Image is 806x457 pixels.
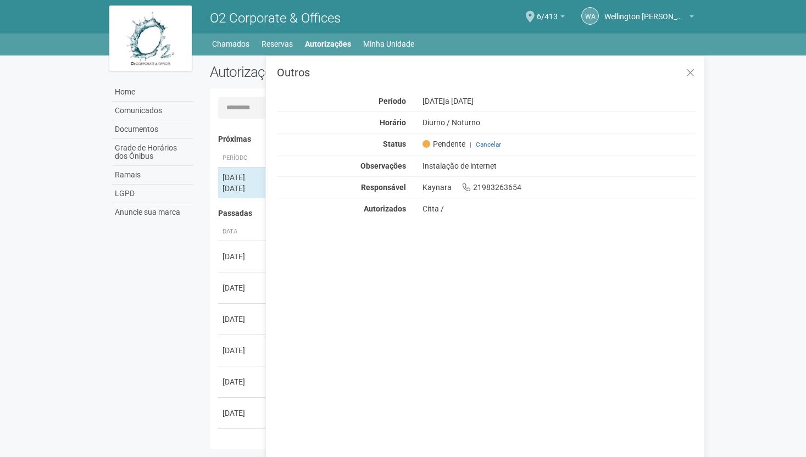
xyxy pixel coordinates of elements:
strong: Horário [380,118,406,127]
span: | [470,141,471,148]
a: Ramais [112,166,193,185]
span: a [DATE] [445,97,474,105]
a: Grade de Horários dos Ônibus [112,139,193,166]
strong: Autorizados [364,204,406,213]
div: [DATE] [223,251,263,262]
div: [DATE] [223,183,263,194]
div: [DATE] [223,408,263,419]
div: [DATE] [223,172,263,183]
a: Comunicados [112,102,193,120]
div: Instalação de internet [414,161,705,171]
th: Período [218,149,268,168]
a: Cancelar [476,141,501,148]
a: LGPD [112,185,193,203]
div: Kaynara 21983263654 [414,182,705,192]
img: logo.jpg [109,5,192,71]
span: 6/413 [537,2,558,21]
div: [DATE] [223,282,263,293]
a: Minha Unidade [363,36,414,52]
a: Chamados [212,36,249,52]
span: Wellington Araujo dos Santos [604,2,687,21]
strong: Observações [360,161,406,170]
a: Anuncie sua marca [112,203,193,221]
div: [DATE] [414,96,705,106]
strong: Responsável [361,183,406,192]
a: Documentos [112,120,193,139]
div: Diurno / Noturno [414,118,705,127]
a: Wellington [PERSON_NAME] dos [PERSON_NAME] [604,14,694,23]
strong: Período [379,97,406,105]
div: [DATE] [223,376,263,387]
div: [DATE] [223,345,263,356]
span: Pendente [423,139,465,149]
h3: Outros [277,67,696,78]
a: 6/413 [537,14,565,23]
span: O2 Corporate & Offices [210,10,341,26]
a: Autorizações [305,36,351,52]
a: Home [112,83,193,102]
strong: Status [383,140,406,148]
h4: Próximas [218,135,689,143]
div: [DATE] [223,314,263,325]
h2: Autorizações [210,64,445,80]
div: Citta / [423,204,697,214]
div: [DATE] [223,439,263,450]
a: WA [581,7,599,25]
th: Data [218,223,268,241]
h4: Passadas [218,209,689,218]
a: Reservas [262,36,293,52]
